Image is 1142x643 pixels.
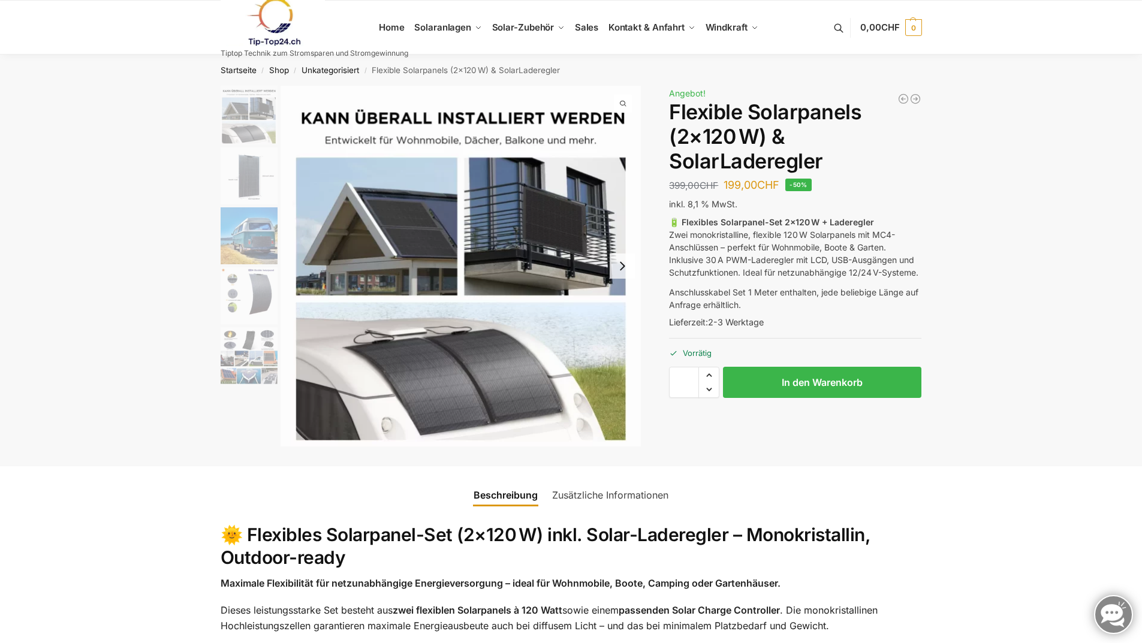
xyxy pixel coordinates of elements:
[570,1,603,55] a: Sales
[221,603,922,633] p: Dieses leistungsstarke Set besteht aus sowie einem . Die monokristallinen Hochleistungszellen gar...
[708,317,764,327] span: 2-3 Werktage
[669,88,706,98] span: Angebot!
[466,481,545,509] a: Beschreibung
[269,65,289,75] a: Shop
[608,22,685,33] span: Kontakt & Anfahrt
[669,217,874,227] strong: 🔋 Flexibles Solarpanel-Set 2×120 W + Laderegler
[221,267,278,324] img: s-l1600 (4)
[785,179,812,191] span: -50%
[221,147,278,204] img: Flexibles Solarmodul 120 watt
[700,1,763,55] a: Windkraft
[487,1,570,55] a: Solar-Zubehör
[221,577,781,589] strong: Maximale Flexibilität für netzunabhängige Energieversorgung – ideal für Wohnmobile, Boote, Campin...
[221,65,257,75] a: Startseite
[897,93,909,105] a: Balkonkraftwerk 890/600 Watt bificial Glas/Glas
[669,180,718,191] bdi: 399,00
[302,65,359,75] a: Unkategorisiert
[409,1,487,55] a: Solaranlagen
[699,367,719,383] span: Increase quantity
[575,22,599,33] span: Sales
[610,253,635,279] button: Next slide
[221,327,278,384] img: Flexibel in allen Bereichen
[669,338,921,359] p: Vorrätig
[221,86,278,144] img: Flexible Solar Module
[221,207,278,264] img: Flexibel unendlich viele Einsatzmöglichkeiten
[492,22,555,33] span: Solar-Zubehör
[860,22,899,33] span: 0,00
[669,286,921,311] p: Anschlusskabel Set 1 Meter enthalten, jede beliebige Länge auf Anfrage erhältlich.
[289,66,302,76] span: /
[699,382,719,397] span: Reduce quantity
[393,604,562,616] strong: zwei flexiblen Solarpanels à 120 Watt
[669,216,921,279] p: Zwei monokristalline, flexible 120 W Solarpanels mit MC4-Anschlüssen – perfekt für Wohnmobile, Bo...
[669,367,699,398] input: Produktmenge
[221,50,408,57] p: Tiptop Technik zum Stromsparen und Stromgewinnung
[757,179,779,191] span: CHF
[414,22,471,33] span: Solaranlagen
[905,19,922,36] span: 0
[669,317,764,327] span: Lieferzeit:
[199,55,943,86] nav: Breadcrumb
[545,481,676,509] a: Zusätzliche Informationen
[221,524,922,569] h2: 🌞 Flexibles Solarpanel-Set (2×120 W) inkl. Solar-Laderegler – Monokristallin, Outdoor-ready
[881,22,900,33] span: CHF
[669,100,921,173] h1: Flexible Solarpanels (2×120 W) & SolarLaderegler
[281,86,641,446] img: Flexible Solar Module
[724,179,779,191] bdi: 199,00
[359,66,372,76] span: /
[281,86,641,446] a: Flexible Solar Module für Wohnmobile Camping Balkons l960 9
[257,66,269,76] span: /
[603,1,700,55] a: Kontakt & Anfahrt
[700,180,718,191] span: CHF
[909,93,921,105] a: Balkonkraftwerk 1780 Watt mit 4 KWh Zendure Batteriespeicher Notstrom fähig
[860,10,921,46] a: 0,00CHF 0
[669,199,737,209] span: inkl. 8,1 % MwSt.
[706,22,748,33] span: Windkraft
[619,604,780,616] strong: passenden Solar Charge Controller
[723,367,921,398] button: In den Warenkorb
